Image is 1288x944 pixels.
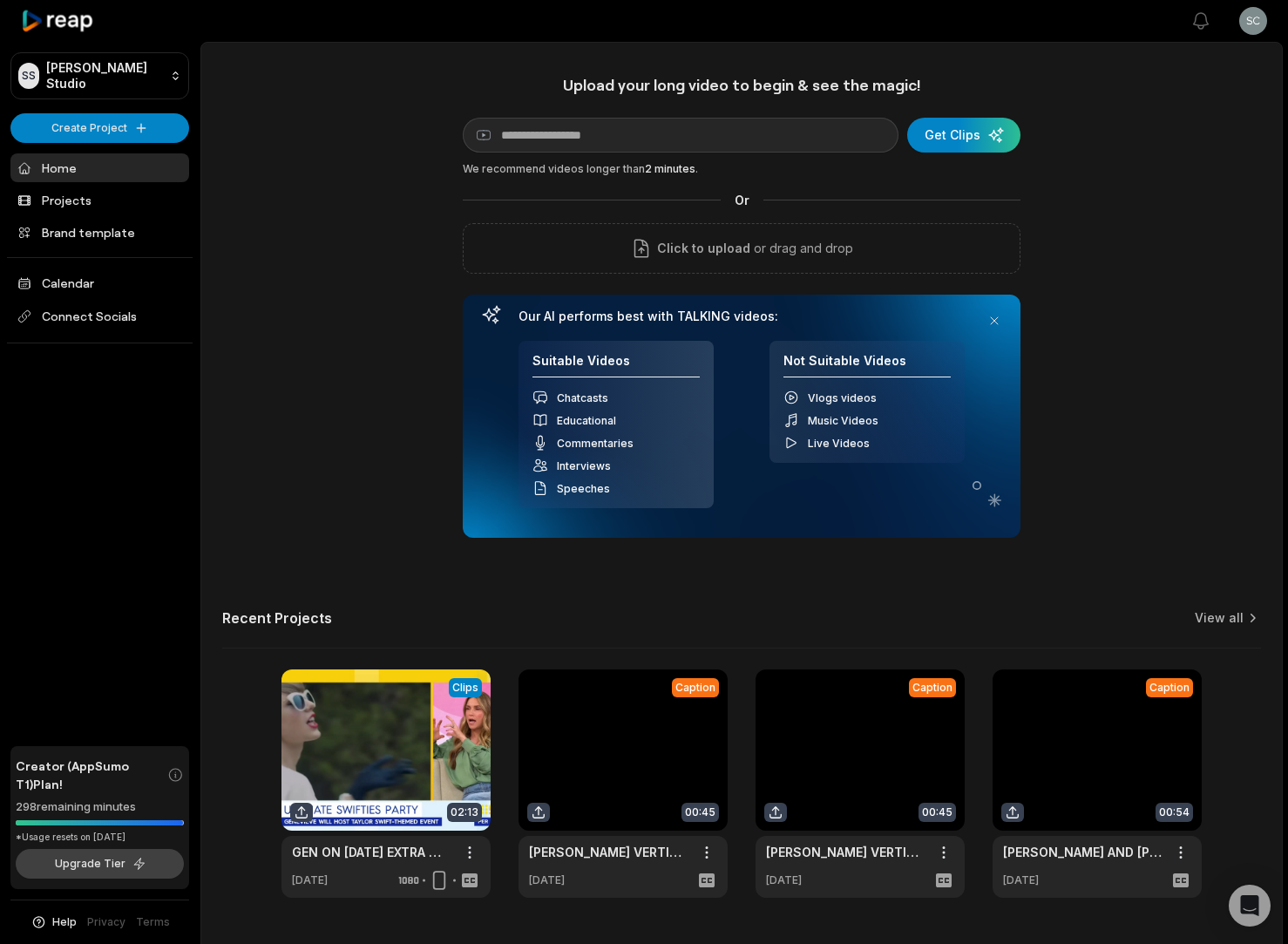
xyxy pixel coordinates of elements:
[1229,885,1271,927] div: Open Intercom Messenger
[292,843,452,861] a: GEN ON [DATE] EXTRA WIDE-Up to 4K
[907,118,1020,153] button: Get Clips
[10,153,189,182] a: Home
[808,437,870,450] span: Live Videos
[16,849,184,879] button: Upgrade Tier
[766,843,926,861] a: [PERSON_NAME] VERTICAL 3-Up to 4K
[10,218,189,247] a: Brand template
[52,914,77,930] span: Help
[750,238,853,259] p: or drag and drop
[783,353,951,378] h4: Not Suitable Videos
[16,757,167,793] span: Creator (AppSumo T1) Plan!
[31,914,77,930] button: Help
[10,186,189,214] a: Projects
[10,301,189,332] span: Connect Socials
[222,609,332,627] h2: Recent Projects
[16,831,184,844] div: *Usage resets on [DATE]
[808,391,877,404] span: Vlogs videos
[532,353,700,378] h4: Suitable Videos
[808,414,878,427] span: Music Videos
[46,60,163,92] p: [PERSON_NAME] Studio
[463,161,1020,177] div: We recommend videos longer than .
[463,75,1020,95] h1: Upload your long video to begin & see the magic!
[557,437,634,450] span: Commentaries
[10,268,189,297] a: Calendar
[657,238,750,259] span: Click to upload
[10,113,189,143] button: Create Project
[87,914,125,930] a: Privacy
[1003,843,1163,861] a: [PERSON_NAME] AND [PERSON_NAME] x SWIFTIES CLUB - NO CAPTIONS
[1195,609,1244,627] a: View all
[519,309,965,324] h3: Our AI performs best with TALKING videos:
[557,482,610,495] span: Speeches
[136,914,170,930] a: Terms
[529,843,689,861] a: [PERSON_NAME] VERTICAL 3-Up to 4K
[16,798,184,816] div: 298 remaining minutes
[721,191,763,209] span: Or
[557,459,611,472] span: Interviews
[557,414,616,427] span: Educational
[645,162,695,175] span: 2 minutes
[18,63,39,89] div: SS
[557,391,608,404] span: Chatcasts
